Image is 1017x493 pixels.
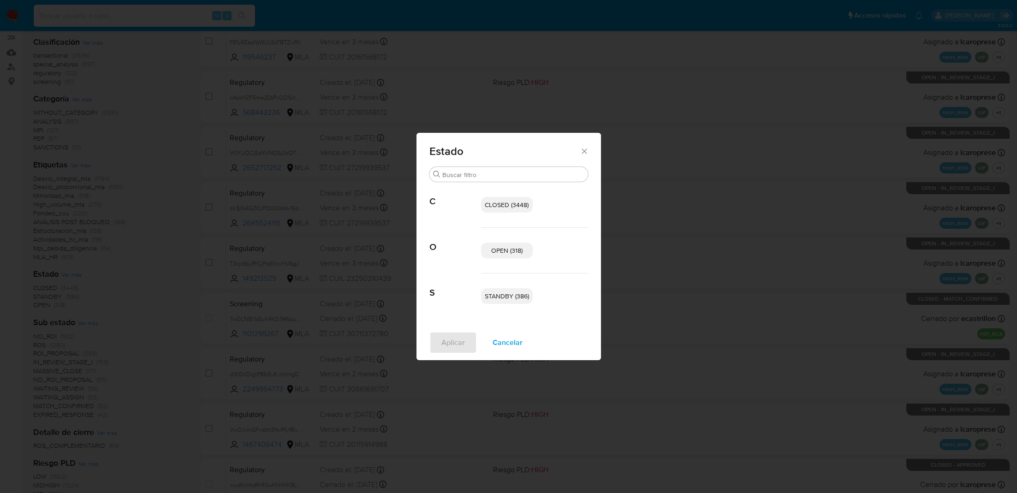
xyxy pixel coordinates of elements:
span: S [429,273,481,298]
span: Estado [429,146,580,157]
button: Buscar [433,171,440,178]
span: CLOSED (3448) [485,200,529,209]
span: Cancelar [493,333,523,353]
div: OPEN (318) [481,243,533,258]
div: CLOSED (3448) [481,197,533,213]
div: STANDBY (386) [481,288,533,304]
button: Cerrar [580,147,588,155]
input: Buscar filtro [442,171,584,179]
span: O [429,228,481,253]
span: C [429,182,481,207]
button: Cancelar [481,332,535,354]
span: OPEN (318) [491,246,523,255]
span: STANDBY (386) [485,291,529,301]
